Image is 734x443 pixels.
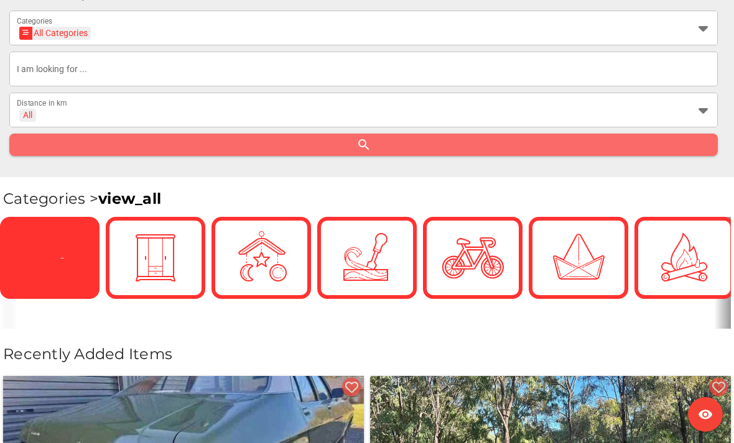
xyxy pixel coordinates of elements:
i: search [356,137,371,152]
a: view_all [98,190,161,208]
div: All [23,109,32,121]
div: All Categories [23,27,88,40]
i: visibility [698,407,713,422]
input: I am looking for ... [17,52,710,86]
span: Recently Added Items [3,345,172,363]
span: Categories > [3,190,161,208]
